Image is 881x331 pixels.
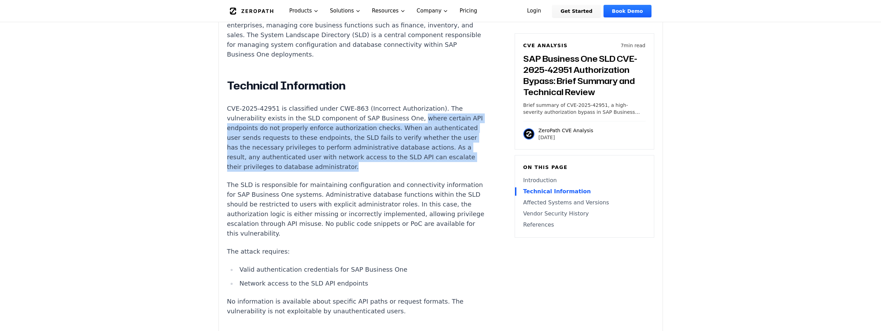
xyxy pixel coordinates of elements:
li: Valid authentication credentials for SAP Business One [237,265,485,274]
h2: Technical Information [227,79,485,93]
p: The attack requires: [227,247,485,256]
img: ZeroPath CVE Analysis [523,128,534,139]
p: CVE-2025-42951 is classified under CWE-863 (Incorrect Authorization). The vulnerability exists in... [227,104,485,172]
a: References [523,221,646,229]
a: Introduction [523,176,646,185]
a: Book Demo [604,5,651,17]
p: 7 min read [621,42,645,49]
a: Technical Information [523,187,646,196]
p: [DATE] [539,134,593,141]
li: Network access to the SLD API endpoints [237,279,485,288]
h6: On this page [523,164,646,171]
a: Affected Systems and Versions [523,198,646,207]
h3: SAP Business One SLD CVE-2025-42951 Authorization Bypass: Brief Summary and Technical Review [523,53,646,97]
a: Get Started [552,5,601,17]
p: Brief summary of CVE-2025-42951, a high-severity authorization bypass in SAP Business One System ... [523,102,646,116]
h6: CVE Analysis [523,42,568,49]
a: Vendor Security History [523,210,646,218]
a: Login [519,5,550,17]
p: No information is available about specific API paths or request formats. The vulnerability is not... [227,297,485,316]
p: The SLD is responsible for maintaining configuration and connectivity information for SAP Busines... [227,180,485,238]
p: ZeroPath CVE Analysis [539,127,593,134]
